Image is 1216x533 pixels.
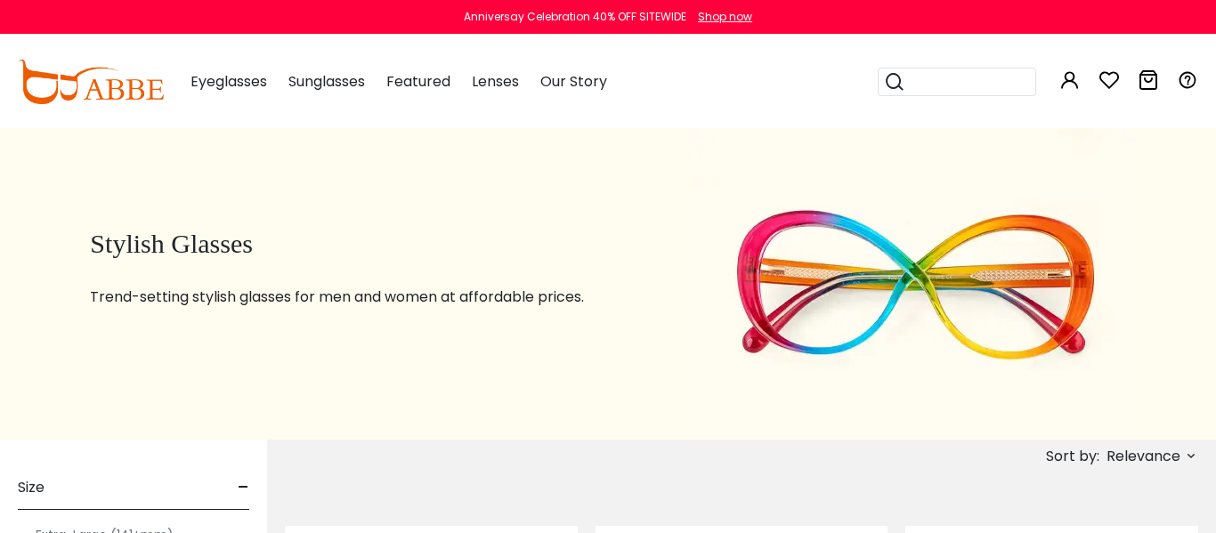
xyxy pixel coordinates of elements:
[464,9,686,25] div: Anniversay Celebration 40% OFF SITEWIDE
[1107,440,1180,472] span: Relevance
[191,71,267,92] span: Eyeglasses
[18,466,45,509] span: Size
[90,287,643,308] p: Trend-setting stylish glasses for men and women at affordable prices.
[540,71,607,92] span: Our Story
[288,71,365,92] span: Sunglasses
[90,228,643,260] h1: Stylish Glasses
[689,9,752,24] a: Shop now
[18,60,164,104] img: abbeglasses.com
[386,71,450,92] span: Featured
[698,9,752,25] div: Shop now
[1046,446,1099,466] span: Sort by:
[238,466,249,509] span: -
[688,128,1140,440] img: stylish glasses
[472,71,519,92] span: Lenses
